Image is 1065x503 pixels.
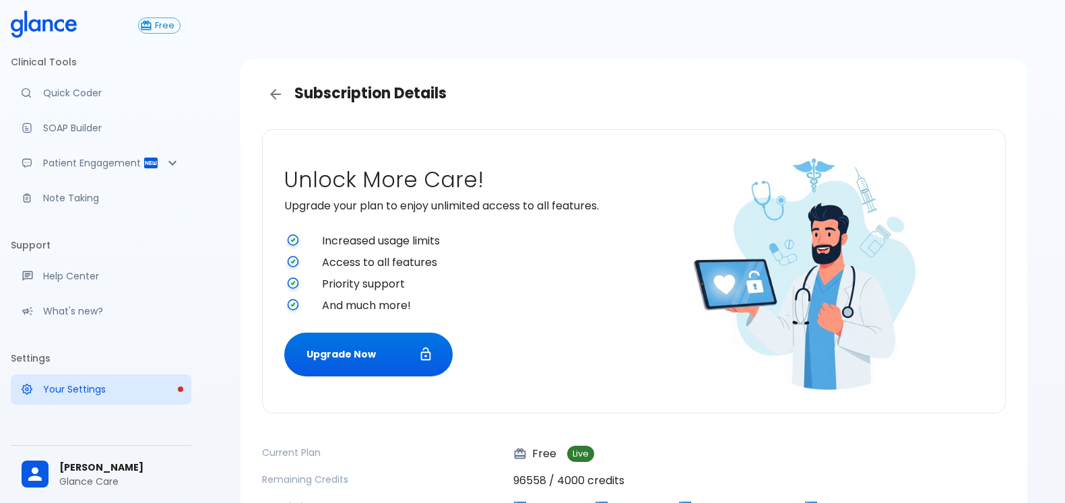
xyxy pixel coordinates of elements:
[11,261,191,291] a: Get help from our support team
[138,18,191,34] a: Click to view or change your subscription
[284,198,628,214] p: Upgrade your plan to enjoy unlimited access to all features.
[284,167,628,193] h2: Unlock More Care!
[11,296,191,326] div: Recent updates and feature releases
[11,148,191,178] div: Patient Reports & Referrals
[262,81,1006,108] h3: Subscription Details
[43,121,181,135] p: SOAP Builder
[513,446,556,462] p: Free
[11,374,191,404] a: Please complete account setup
[11,229,191,261] li: Support
[262,446,503,459] p: Current Plan
[11,451,191,498] div: [PERSON_NAME]Glance Care
[322,276,628,292] span: Priority support
[11,46,191,78] li: Clinical Tools
[43,382,181,396] p: Your Settings
[43,191,181,205] p: Note Taking
[11,342,191,374] li: Settings
[43,304,181,318] p: What's new?
[11,113,191,143] a: Docugen: Compose a clinical documentation in seconds
[59,461,181,475] span: [PERSON_NAME]
[322,298,628,314] span: And much more!
[43,156,143,170] p: Patient Engagement
[150,21,180,31] span: Free
[676,135,946,405] img: doctor-unlocking-care
[262,81,289,108] a: Back
[262,473,503,486] p: Remaining Credits
[43,269,181,283] p: Help Center
[322,233,628,249] span: Increased usage limits
[284,333,453,376] button: Upgrade Now
[513,473,1006,489] p: 96558 / 4000 credits
[11,78,191,108] a: Moramiz: Find ICD10AM codes instantly
[11,183,191,213] a: Advanced note-taking
[138,18,181,34] button: Free
[59,475,181,488] p: Glance Care
[567,449,594,459] span: Live
[43,86,181,100] p: Quick Coder
[322,255,628,271] span: Access to all features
